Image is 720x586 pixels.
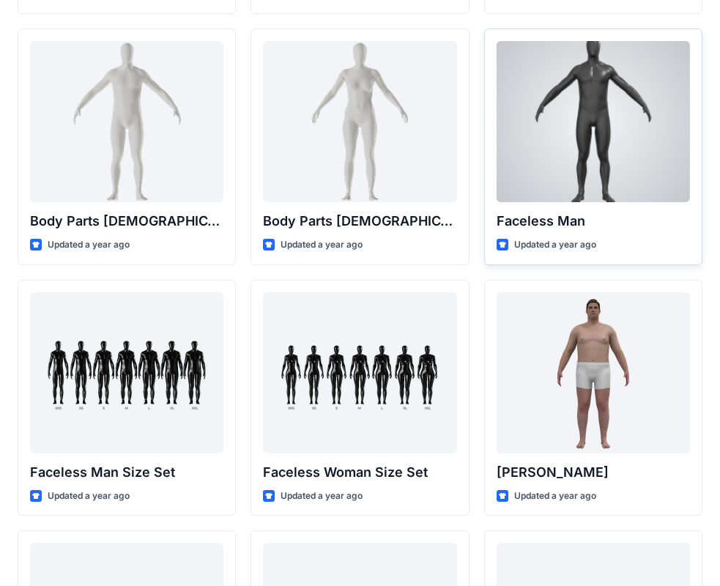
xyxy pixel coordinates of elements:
a: Joseph [497,292,690,453]
p: Updated a year ago [48,489,130,504]
p: Faceless Man Size Set [30,462,223,483]
p: Body Parts [DEMOGRAPHIC_DATA] [263,211,456,231]
p: Updated a year ago [281,489,363,504]
p: Faceless Man [497,211,690,231]
p: Body Parts [DEMOGRAPHIC_DATA] [30,211,223,231]
a: Faceless Woman Size Set [263,292,456,453]
a: Faceless Man Size Set [30,292,223,453]
p: Updated a year ago [48,237,130,253]
p: Updated a year ago [514,237,596,253]
p: Updated a year ago [281,237,363,253]
a: Body Parts Female [263,41,456,202]
a: Body Parts Male [30,41,223,202]
p: Faceless Woman Size Set [263,462,456,483]
a: Faceless Man [497,41,690,202]
p: [PERSON_NAME] [497,462,690,483]
p: Updated a year ago [514,489,596,504]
